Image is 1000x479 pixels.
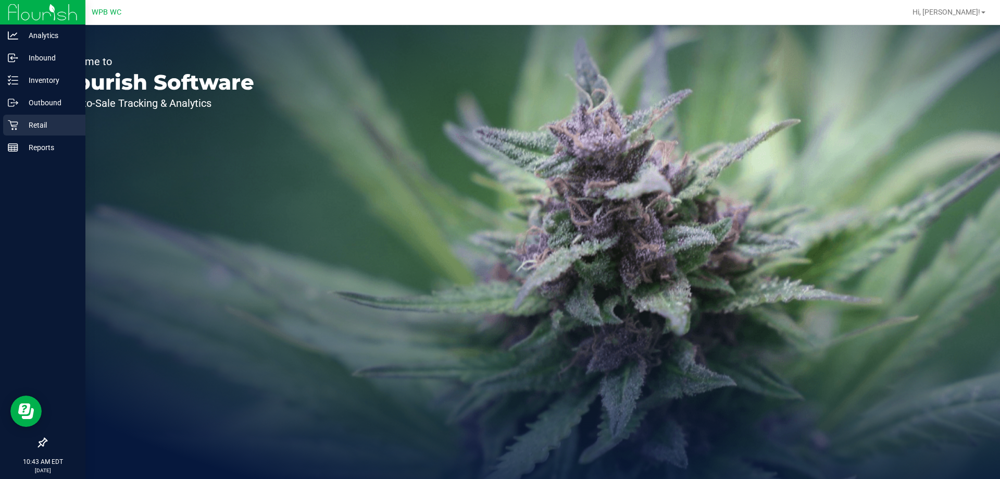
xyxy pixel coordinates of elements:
[8,120,18,130] inline-svg: Retail
[92,8,121,17] span: WPB WC
[18,52,81,64] p: Inbound
[18,74,81,87] p: Inventory
[18,141,81,154] p: Reports
[18,96,81,109] p: Outbound
[5,466,81,474] p: [DATE]
[56,56,254,67] p: Welcome to
[18,29,81,42] p: Analytics
[56,98,254,108] p: Seed-to-Sale Tracking & Analytics
[18,119,81,131] p: Retail
[56,72,254,93] p: Flourish Software
[5,457,81,466] p: 10:43 AM EDT
[8,30,18,41] inline-svg: Analytics
[8,142,18,153] inline-svg: Reports
[8,53,18,63] inline-svg: Inbound
[913,8,980,16] span: Hi, [PERSON_NAME]!
[10,396,42,427] iframe: Resource center
[8,97,18,108] inline-svg: Outbound
[8,75,18,85] inline-svg: Inventory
